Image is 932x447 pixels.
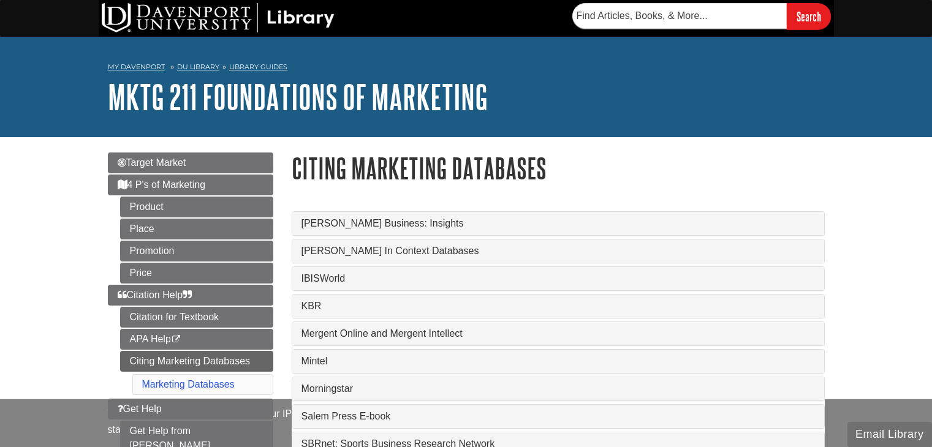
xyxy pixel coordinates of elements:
[572,3,787,29] input: Find Articles, Books, & More...
[108,285,273,306] a: Citation Help
[120,351,273,372] a: Citing Marketing Databases
[120,329,273,350] a: APA Help
[108,152,273,173] a: Target Market
[787,3,831,29] input: Search
[301,246,815,257] a: [PERSON_NAME] In Context Databases
[108,399,273,419] a: Get Help
[118,179,206,190] span: 4 P's of Marketing
[301,273,815,284] a: IBISWorld
[301,301,815,312] a: KBR
[572,3,831,29] form: Searches DU Library's articles, books, and more
[847,422,932,447] button: Email Library
[120,219,273,239] a: Place
[108,175,273,195] a: 4 P's of Marketing
[142,379,235,389] a: Marketing Databases
[301,356,815,367] a: Mintel
[229,62,287,71] a: Library Guides
[118,157,186,168] span: Target Market
[118,404,162,414] span: Get Help
[301,383,815,394] a: Morningstar
[120,307,273,328] a: Citation for Textbook
[301,328,815,339] a: Mergent Online and Mergent Intellect
[177,62,219,71] a: DU Library
[292,152,825,184] h1: Citing Marketing Databases
[171,336,181,344] i: This link opens in a new window
[301,218,815,229] a: [PERSON_NAME] Business: Insights
[102,3,335,32] img: DU Library
[108,62,165,72] a: My Davenport
[120,197,273,217] a: Product
[120,241,273,261] a: Promotion
[301,411,815,422] a: Salem Press E-book
[108,59,825,78] nav: breadcrumb
[108,78,488,116] a: MKTG 211 Foundations of Marketing
[118,290,192,300] span: Citation Help
[120,263,273,284] a: Price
